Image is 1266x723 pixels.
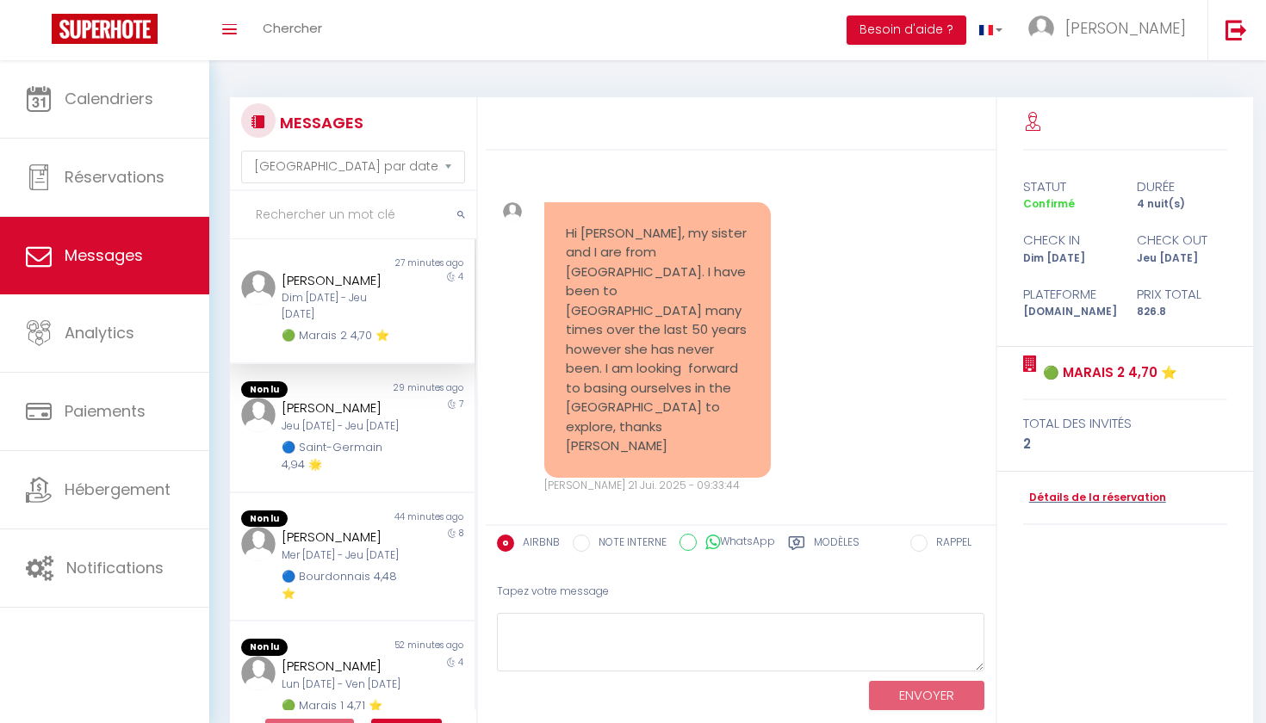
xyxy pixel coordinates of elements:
[282,290,402,323] div: Dim [DATE] - Jeu [DATE]
[1012,230,1126,250] div: check in
[544,478,771,494] div: [PERSON_NAME] 21 Jui. 2025 - 09:33:44
[282,677,402,693] div: Lun [DATE] - Ven [DATE]
[282,270,402,291] div: [PERSON_NAME]
[282,656,402,677] div: [PERSON_NAME]
[1126,284,1239,305] div: Prix total
[459,527,463,540] span: 8
[65,322,134,343] span: Analytics
[928,535,971,553] label: RAPPEL
[282,418,402,435] div: Jeu [DATE] - Jeu [DATE]
[352,639,475,656] div: 52 minutes ago
[1126,304,1239,320] div: 826.8
[458,270,463,283] span: 4
[1023,196,1075,211] span: Confirmé
[1012,176,1126,197] div: statut
[497,571,984,613] div: Tapez votre message
[1012,304,1126,320] div: [DOMAIN_NAME]
[241,381,288,399] span: Non lu
[282,547,402,564] div: Mer [DATE] - Jeu [DATE]
[66,557,164,578] span: Notifications
[1012,250,1126,267] div: Dim [DATE]
[1126,196,1239,213] div: 4 nuit(s)
[1028,15,1054,41] img: ...
[282,697,402,714] div: 🟢 Marais 1 4,71 ⭐️
[1037,362,1177,383] a: 🟢 Marais 2 4,70 ⭐️
[458,656,463,669] span: 4
[352,510,475,528] div: 44 minutes ago
[65,166,164,188] span: Réservations
[459,398,463,411] span: 7
[282,398,402,418] div: [PERSON_NAME]
[1023,434,1228,454] div: 2
[65,400,146,422] span: Paiements
[241,639,288,656] span: Non lu
[847,15,966,45] button: Besoin d'aide ?
[65,479,171,500] span: Hébergement
[241,398,276,432] img: ...
[65,244,143,266] span: Messages
[503,202,522,221] img: ...
[241,270,276,305] img: ...
[814,535,860,556] label: Modèles
[1126,176,1239,197] div: durée
[697,534,775,553] label: WhatsApp
[590,535,667,553] label: NOTE INTERNE
[282,439,402,474] div: 🔵 Saint-Germain 4,94 🌟
[241,510,288,528] span: Non lu
[1065,17,1186,39] span: [PERSON_NAME]
[276,103,363,142] h3: MESSAGES
[566,224,749,456] pre: Hi [PERSON_NAME], my sister and I are from [GEOGRAPHIC_DATA]. I have been to [GEOGRAPHIC_DATA] ma...
[263,19,322,37] span: Chercher
[241,527,276,561] img: ...
[65,88,153,109] span: Calendriers
[1023,490,1166,506] a: Détails de la réservation
[52,14,158,44] img: Super Booking
[352,381,475,399] div: 29 minutes ago
[869,681,984,711] button: ENVOYER
[1012,284,1126,305] div: Plateforme
[514,535,560,553] label: AIRBNB
[1226,19,1247,40] img: logout
[1126,250,1239,267] div: Jeu [DATE]
[282,568,402,603] div: 🔵 Bourdonnais 4,48 ⭐️
[1023,413,1228,434] div: total des invités
[241,656,276,690] img: ...
[352,256,475,270] div: 27 minutes ago
[282,327,402,344] div: 🟢 Marais 2 4,70 ⭐️
[1126,230,1239,250] div: check out
[230,191,476,239] input: Rechercher un mot clé
[282,527,402,547] div: [PERSON_NAME]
